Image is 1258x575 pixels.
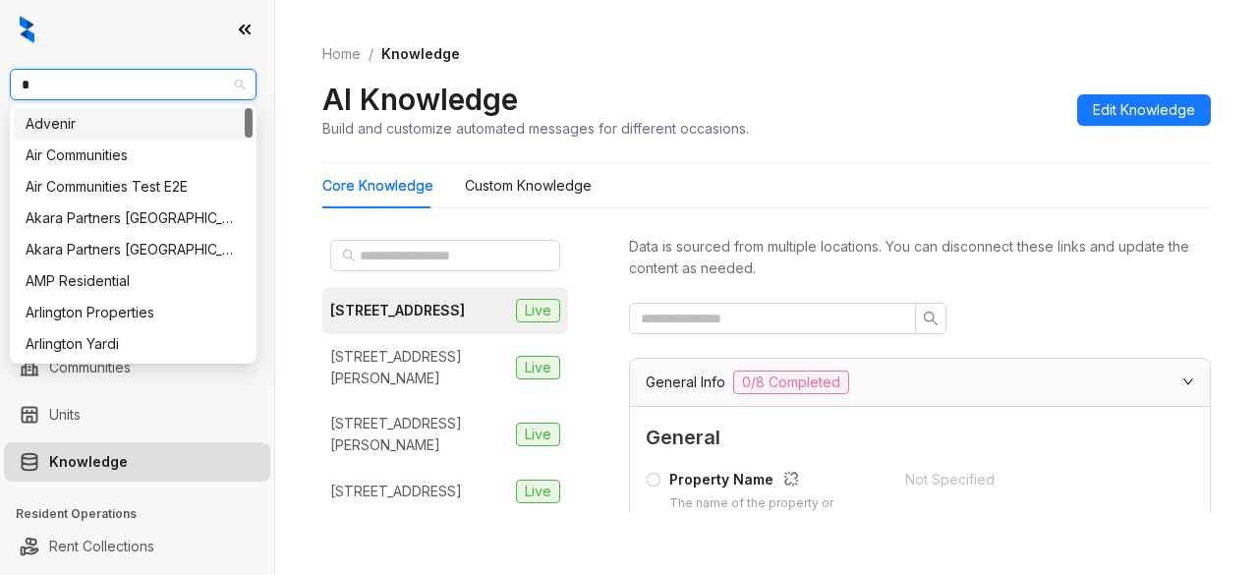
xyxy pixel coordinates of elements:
[330,300,465,321] div: [STREET_ADDRESS]
[14,202,253,234] div: Akara Partners Nashville
[49,348,131,387] a: Communities
[49,442,128,482] a: Knowledge
[26,270,241,292] div: AMP Residential
[26,176,241,198] div: Air Communities Test E2E
[330,481,462,502] div: [STREET_ADDRESS]
[14,234,253,265] div: Akara Partners Phoenix
[516,356,560,379] span: Live
[4,395,270,434] li: Units
[1093,99,1195,121] span: Edit Knowledge
[26,207,241,229] div: Akara Partners [GEOGRAPHIC_DATA]
[669,494,882,532] div: The name of the property or apartment complex.
[49,395,81,434] a: Units
[322,81,518,118] h2: AI Knowledge
[629,236,1211,279] div: Data is sourced from multiple locations. You can disconnect these links and update the content as...
[330,413,508,456] div: [STREET_ADDRESS][PERSON_NAME]
[4,442,270,482] li: Knowledge
[905,469,1141,490] div: Not Specified
[26,144,241,166] div: Air Communities
[923,311,939,326] span: search
[516,299,560,322] span: Live
[26,333,241,355] div: Arlington Yardi
[1182,375,1194,387] span: expanded
[322,118,749,139] div: Build and customize automated messages for different occasions.
[330,346,508,389] div: [STREET_ADDRESS][PERSON_NAME]
[49,527,154,566] a: Rent Collections
[646,372,725,393] span: General Info
[26,113,241,135] div: Advenir
[1077,94,1211,126] button: Edit Knowledge
[4,132,270,171] li: Leads
[630,359,1210,406] div: General Info0/8 Completed
[322,175,433,197] div: Core Knowledge
[14,171,253,202] div: Air Communities Test E2E
[14,108,253,140] div: Advenir
[516,423,560,446] span: Live
[14,265,253,297] div: AMP Residential
[381,45,460,62] span: Knowledge
[20,16,34,43] img: logo
[4,216,270,256] li: Leasing
[26,302,241,323] div: Arlington Properties
[4,348,270,387] li: Communities
[14,140,253,171] div: Air Communities
[14,328,253,360] div: Arlington Yardi
[318,43,365,65] a: Home
[4,263,270,303] li: Collections
[14,297,253,328] div: Arlington Properties
[516,480,560,503] span: Live
[4,527,270,566] li: Rent Collections
[465,175,592,197] div: Custom Knowledge
[646,423,1194,453] span: General
[26,239,241,260] div: Akara Partners [GEOGRAPHIC_DATA]
[369,43,373,65] li: /
[342,249,356,262] span: search
[733,371,849,394] span: 0/8 Completed
[669,469,882,494] div: Property Name
[16,505,274,523] h3: Resident Operations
